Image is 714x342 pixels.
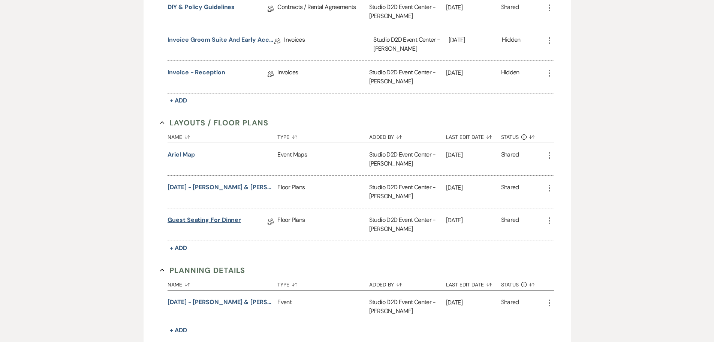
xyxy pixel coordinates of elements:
[284,28,373,60] div: Invoices
[446,150,501,160] p: [DATE]
[369,291,446,323] div: Studio D2D Event Center - [PERSON_NAME]
[160,265,245,276] button: Planning Details
[277,176,369,208] div: Floor Plans
[446,276,501,290] button: Last Edit Date
[168,3,235,14] a: DIY & Policy Guidelines
[160,117,268,128] button: Layouts / Floor Plans
[277,276,369,290] button: Type
[502,35,520,53] div: Hidden
[168,276,277,290] button: Name
[369,128,446,143] button: Added By
[446,215,501,225] p: [DATE]
[170,326,187,334] span: + Add
[168,183,274,192] button: [DATE] - [PERSON_NAME] & [PERSON_NAME] - Floor Plan
[168,243,189,253] button: + Add
[277,208,369,241] div: Floor Plans
[277,61,369,93] div: Invoices
[501,276,545,290] button: Status
[501,128,545,143] button: Status
[449,35,502,45] p: [DATE]
[168,128,277,143] button: Name
[501,282,519,287] span: Status
[501,3,519,21] div: Shared
[369,208,446,241] div: Studio D2D Event Center - [PERSON_NAME]
[170,244,187,252] span: + Add
[168,215,241,227] a: Guest Seating for Dinner
[168,68,225,80] a: Invoice - Reception
[168,35,274,47] a: Invoice Groom suite and early access to bridal
[446,68,501,78] p: [DATE]
[277,143,369,175] div: Event Maps
[277,128,369,143] button: Type
[168,325,189,336] button: + Add
[369,143,446,175] div: Studio D2D Event Center - [PERSON_NAME]
[446,3,501,12] p: [DATE]
[501,134,519,140] span: Status
[168,95,189,106] button: + Add
[501,68,519,86] div: Hidden
[501,215,519,234] div: Shared
[369,61,446,93] div: Studio D2D Event Center - [PERSON_NAME]
[369,176,446,208] div: Studio D2D Event Center - [PERSON_NAME]
[446,298,501,307] p: [DATE]
[170,96,187,104] span: + Add
[369,276,446,290] button: Added By
[501,183,519,201] div: Shared
[446,183,501,193] p: [DATE]
[168,150,195,159] button: Ariel Map
[501,150,519,168] div: Shared
[373,28,448,60] div: Studio D2D Event Center - [PERSON_NAME]
[277,291,369,323] div: Event
[168,298,274,307] button: [DATE] - [PERSON_NAME] & [PERSON_NAME] - Event Details
[501,298,519,316] div: Shared
[446,128,501,143] button: Last Edit Date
